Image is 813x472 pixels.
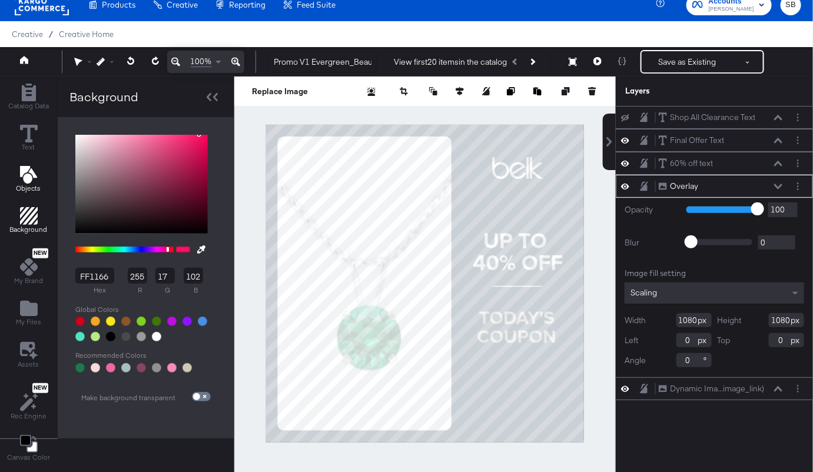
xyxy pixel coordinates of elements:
[631,287,657,298] span: Scaling
[152,332,161,341] div: #FFFFFF
[91,332,100,341] div: #B8E986
[18,360,39,369] span: Assets
[625,204,678,215] label: Opacity
[91,317,100,326] div: #F5A623
[670,135,724,146] div: Final Offer Text
[32,384,48,392] span: New
[7,246,50,290] button: NewMy Brand
[792,157,804,169] button: Layer Options
[10,225,48,234] span: Background
[252,85,308,97] button: Replace Image
[507,87,515,95] svg: Copy image
[191,56,212,67] span: 100%
[16,184,41,193] span: Objects
[658,383,765,395] button: Dynamic Ima...image_link)
[69,88,138,105] div: Background
[658,180,699,192] button: Overlay
[792,111,804,124] button: Layer Options
[75,332,85,341] div: #50E3C2
[32,250,48,257] span: New
[121,317,131,326] div: #8B572A
[792,180,804,192] button: Layer Options
[625,237,678,248] label: Blur
[642,51,734,72] button: Save as Existing
[524,51,540,72] button: Next Product
[81,393,175,403] span: Make background transparent
[625,335,638,346] label: Left
[394,56,507,68] div: View first 20 items in the catalog
[106,317,115,326] div: #F8E71C
[12,29,43,39] span: Creative
[7,453,50,462] span: Canvas Color
[75,284,124,297] label: hex
[43,29,59,39] span: /
[9,163,48,197] button: Add Text
[658,111,756,124] button: Shop All Clearance Text
[1,81,56,114] button: Add Rectangle
[670,383,764,394] div: Dynamic Ima...image_link)
[75,351,210,360] span: Recommended Colors
[152,317,161,326] div: #417505
[167,317,177,326] div: #BD10E0
[670,158,713,169] div: 60% off text
[670,181,698,192] div: Overlay
[128,284,152,297] label: r
[11,338,47,373] button: Assets
[625,315,646,326] label: Width
[137,332,146,341] div: #9B9B9B
[59,29,114,39] a: Creative Home
[718,335,731,346] label: Top
[22,142,35,152] span: Text
[9,297,48,331] button: Add Files
[367,88,376,96] svg: Remove background
[507,85,519,97] button: Copy image
[8,101,49,111] span: Catalog Data
[13,122,45,155] button: Text
[625,355,646,366] label: Angle
[718,315,742,326] label: Height
[16,317,41,327] span: My Files
[106,332,115,341] div: #000000
[792,383,804,395] button: Layer Options
[155,284,180,297] label: g
[625,268,804,279] div: Image fill setting
[3,205,55,238] button: Add Rectangle
[792,134,804,147] button: Layer Options
[121,332,131,341] div: #4A4A4A
[198,317,207,326] div: #4A90E2
[625,85,745,97] div: Layers
[14,276,43,285] span: My Brand
[670,112,755,123] div: Shop All Clearance Text
[709,5,754,14] span: [PERSON_NAME]
[658,134,725,147] button: Final Offer Text
[533,87,542,95] svg: Paste image
[182,317,192,326] div: #9013FE
[11,411,47,421] span: Rec Engine
[184,284,208,297] label: b
[658,157,714,169] button: 60% off text
[75,317,85,326] div: #D0021B
[137,317,146,326] div: #7ED321
[533,85,545,97] button: Paste image
[4,380,54,424] button: NewRec Engine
